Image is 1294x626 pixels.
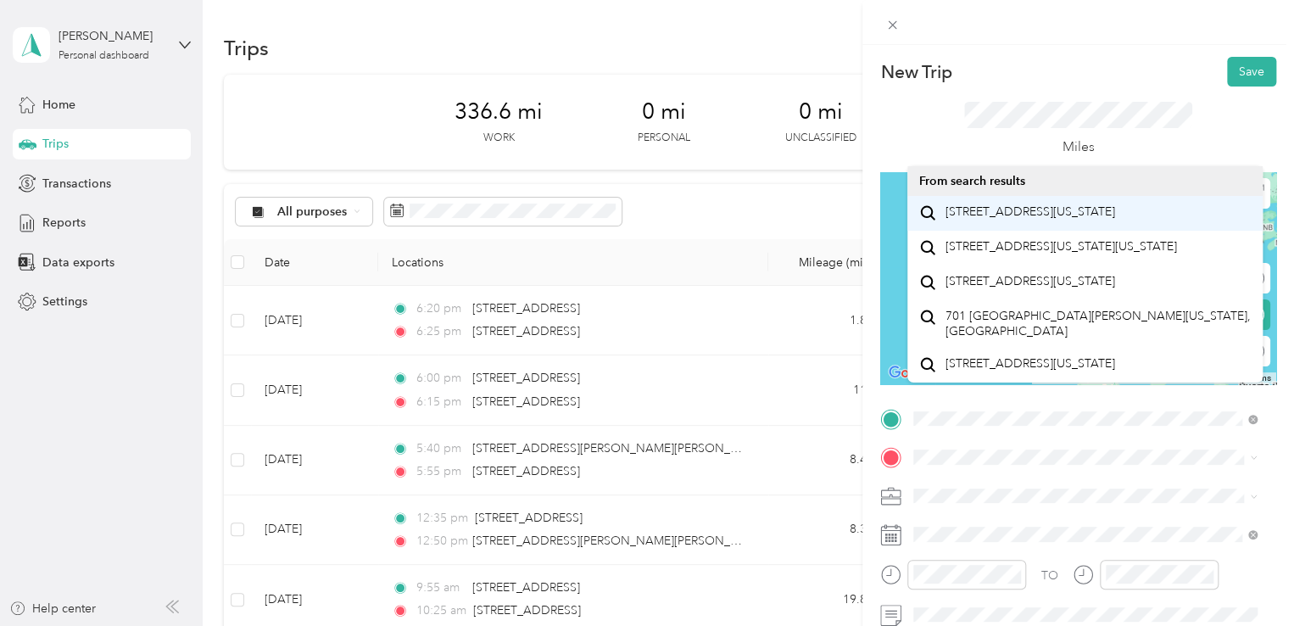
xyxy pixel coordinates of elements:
span: [STREET_ADDRESS][US_STATE][US_STATE] [945,239,1177,254]
span: [STREET_ADDRESS][US_STATE] [945,204,1115,220]
span: [STREET_ADDRESS][US_STATE] [945,356,1115,372]
p: Miles [1063,137,1095,158]
span: From search results [919,174,1025,188]
img: Google [884,362,940,384]
span: 701 [GEOGRAPHIC_DATA][PERSON_NAME][US_STATE], [GEOGRAPHIC_DATA] [945,309,1252,338]
iframe: Everlance-gr Chat Button Frame [1199,531,1294,626]
div: TO [1041,567,1058,584]
span: [STREET_ADDRESS][US_STATE] [945,274,1115,289]
a: Open this area in Google Maps (opens a new window) [884,362,940,384]
button: Save [1227,57,1276,87]
p: New Trip [880,60,951,84]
